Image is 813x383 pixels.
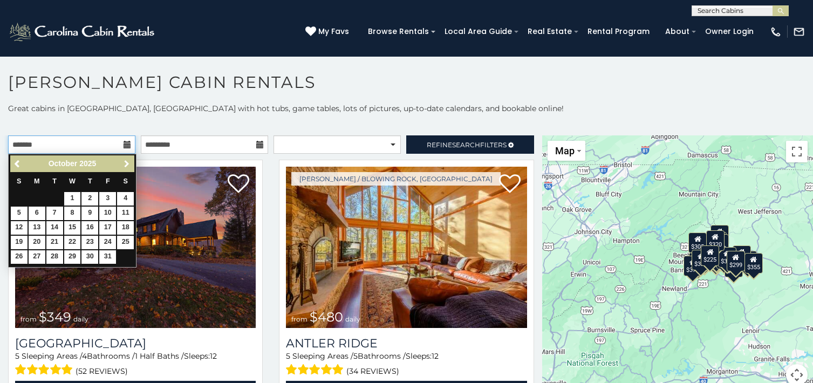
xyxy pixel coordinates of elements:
[17,177,21,185] span: Sunday
[81,192,98,206] a: 2
[117,207,134,220] a: 11
[228,173,249,196] a: Add to favorites
[15,336,256,351] h3: Diamond Creek Lodge
[706,230,725,251] div: $320
[8,21,158,43] img: White-1-2.png
[46,207,63,220] a: 7
[73,315,88,323] span: daily
[793,26,805,38] img: mail-regular-white.png
[106,177,110,185] span: Friday
[52,177,57,185] span: Tuesday
[718,247,736,268] div: $380
[120,157,133,170] a: Next
[64,250,81,264] a: 29
[700,23,759,40] a: Owner Login
[286,351,290,361] span: 5
[99,250,116,264] a: 31
[452,141,480,149] span: Search
[318,26,349,37] span: My Favs
[363,23,434,40] a: Browse Rentals
[548,141,585,161] button: Change map style
[684,256,702,276] div: $375
[11,250,28,264] a: 26
[286,336,527,351] a: Antler Ridge
[11,221,28,235] a: 12
[770,26,782,38] img: phone-regular-white.png
[582,23,655,40] a: Rental Program
[439,23,517,40] a: Local Area Guide
[135,351,184,361] span: 1 Half Baths /
[406,135,534,154] a: RefineSearchFilters
[99,221,116,235] a: 17
[286,167,527,328] img: Antler Ridge
[81,207,98,220] a: 9
[346,364,399,378] span: (34 reviews)
[69,177,76,185] span: Wednesday
[49,159,78,168] span: October
[46,250,63,264] a: 28
[11,236,28,249] a: 19
[688,232,707,253] div: $305
[286,351,527,378] div: Sleeping Areas / Bathrooms / Sleeps:
[660,23,695,40] a: About
[81,221,98,235] a: 16
[99,192,116,206] a: 3
[39,309,71,325] span: $349
[82,351,87,361] span: 4
[29,221,45,235] a: 13
[79,159,96,168] span: 2025
[34,177,40,185] span: Monday
[291,315,308,323] span: from
[210,351,217,361] span: 12
[21,315,37,323] span: from
[46,221,63,235] a: 14
[310,309,343,325] span: $480
[29,236,45,249] a: 20
[81,250,98,264] a: 30
[692,250,710,270] div: $325
[11,157,25,170] a: Previous
[122,160,131,168] span: Next
[701,245,719,266] div: $225
[291,172,501,186] a: [PERSON_NAME] / Blowing Rock, [GEOGRAPHIC_DATA]
[15,351,19,361] span: 5
[555,145,575,156] span: Map
[64,236,81,249] a: 22
[710,225,729,245] div: $525
[64,221,81,235] a: 15
[64,207,81,220] a: 8
[15,351,256,378] div: Sleeping Areas / Bathrooms / Sleeps:
[46,236,63,249] a: 21
[99,207,116,220] a: 10
[15,336,256,351] a: [GEOGRAPHIC_DATA]
[117,192,134,206] a: 4
[432,351,439,361] span: 12
[13,160,22,168] span: Previous
[64,192,81,206] a: 1
[305,26,352,38] a: My Favs
[117,236,134,249] a: 25
[286,167,527,328] a: Antler Ridge from $480 daily
[88,177,92,185] span: Thursday
[744,253,763,273] div: $355
[124,177,128,185] span: Saturday
[81,236,98,249] a: 23
[345,315,360,323] span: daily
[522,23,577,40] a: Real Estate
[353,351,358,361] span: 5
[117,221,134,235] a: 18
[499,173,521,196] a: Add to favorites
[11,207,28,220] a: 5
[786,141,808,162] button: Toggle fullscreen view
[76,364,128,378] span: (52 reviews)
[427,141,507,149] span: Refine Filters
[732,245,750,266] div: $930
[726,251,744,271] div: $299
[29,250,45,264] a: 27
[29,207,45,220] a: 6
[99,236,116,249] a: 24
